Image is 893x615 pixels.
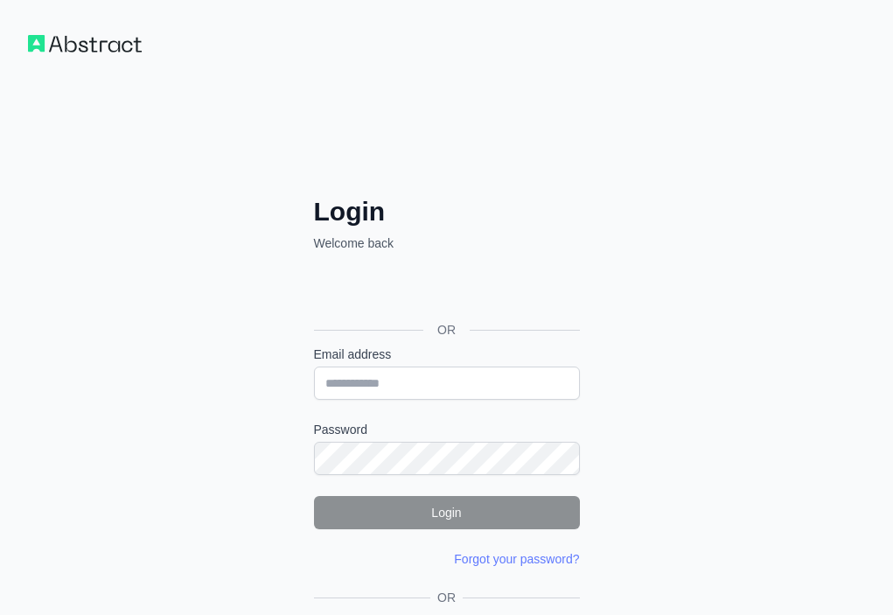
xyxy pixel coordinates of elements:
label: Email address [314,346,580,363]
iframe: Schaltfläche „Über Google anmelden“ [305,271,585,310]
p: Welcome back [314,234,580,252]
label: Password [314,421,580,438]
button: Login [314,496,580,529]
span: OR [430,589,463,606]
img: Workflow [28,35,142,52]
a: Forgot your password? [454,552,579,566]
h2: Login [314,196,580,227]
span: OR [423,321,470,339]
